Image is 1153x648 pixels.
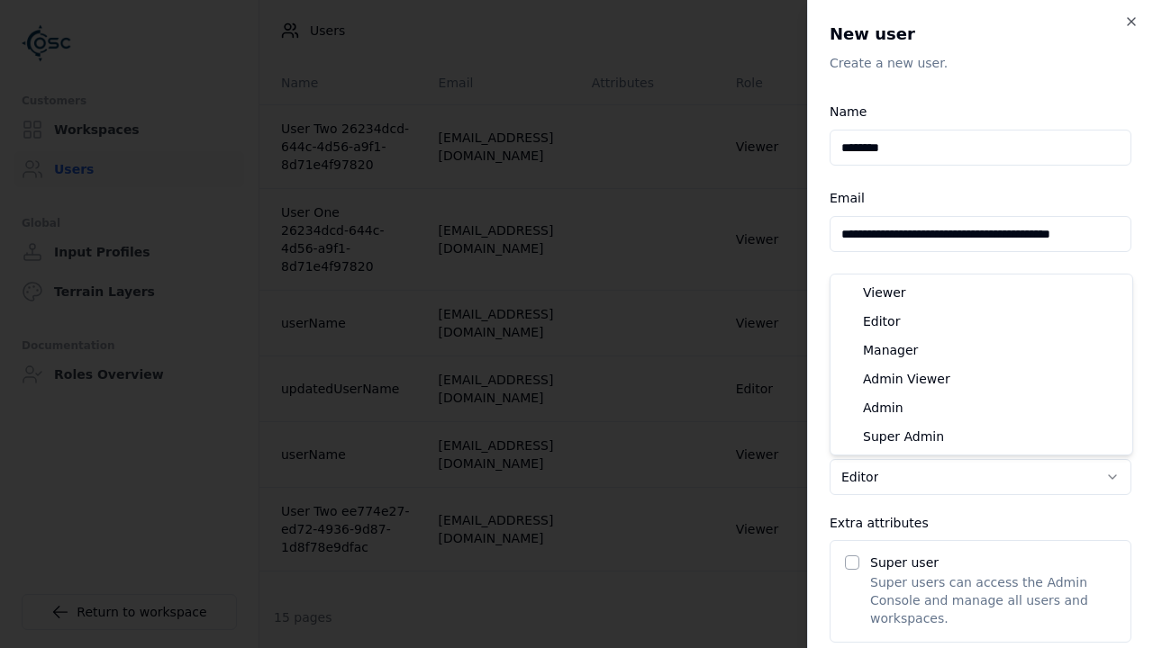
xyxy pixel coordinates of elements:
[863,427,944,445] span: Super Admin
[863,312,900,330] span: Editor
[863,283,906,301] span: Viewer
[863,370,950,388] span: Admin Viewer
[863,399,903,417] span: Admin
[863,341,918,359] span: Manager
